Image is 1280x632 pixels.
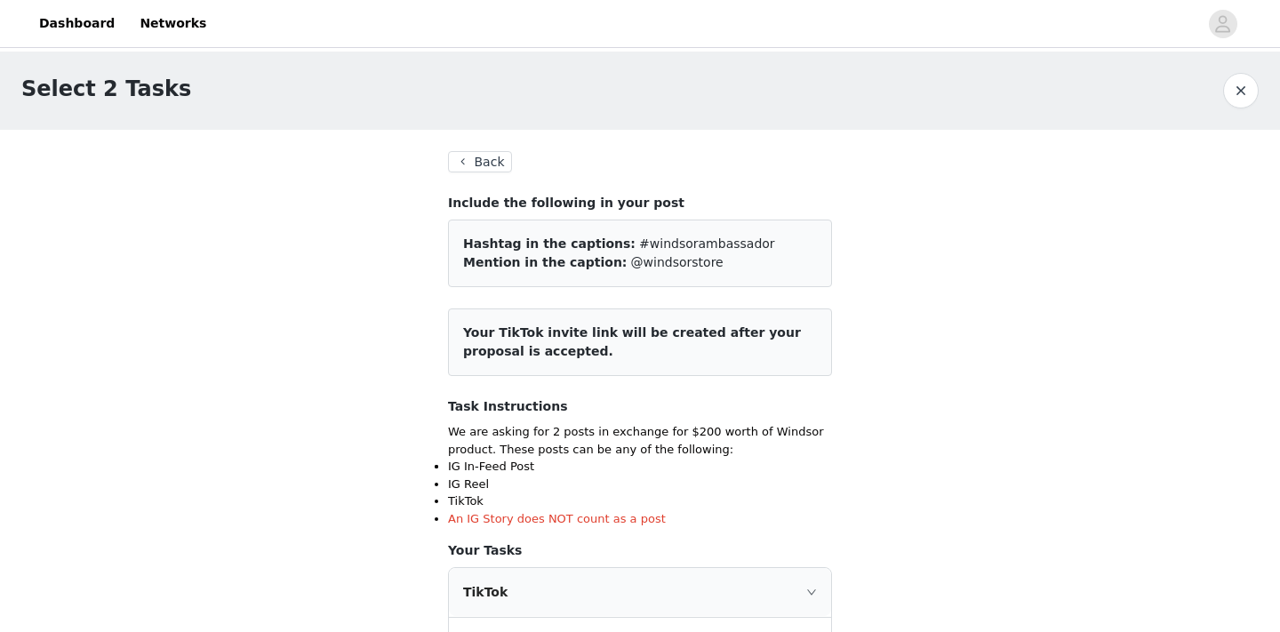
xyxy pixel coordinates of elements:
[448,397,832,416] h4: Task Instructions
[448,492,832,510] li: TikTok
[806,587,817,597] i: icon: right
[28,4,125,44] a: Dashboard
[448,541,832,560] h4: Your Tasks
[463,255,627,269] span: Mention in the caption:
[463,236,636,251] span: Hashtag in the captions:
[448,151,512,172] button: Back
[1214,10,1231,38] div: avatar
[639,236,775,251] span: #windsorambassador
[631,255,724,269] span: @windsorstore
[463,325,801,358] span: Your TikTok invite link will be created after your proposal is accepted.
[448,458,832,476] li: IG In-Feed Post
[448,476,832,493] li: IG Reel
[448,423,832,458] p: We are asking for 2 posts in exchange for $200 worth of Windsor product. These posts can be any o...
[21,73,191,105] h1: Select 2 Tasks
[448,512,666,525] span: An IG Story does NOT count as a post
[449,568,831,616] div: icon: rightTikTok
[448,194,832,212] h4: Include the following in your post
[129,4,217,44] a: Networks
